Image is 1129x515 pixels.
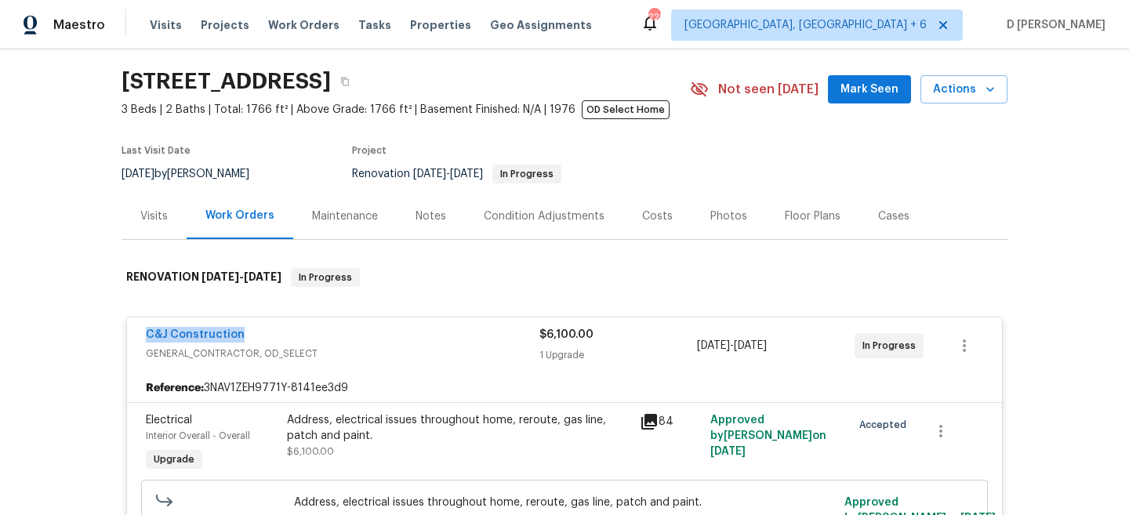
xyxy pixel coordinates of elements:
div: 3NAV1ZEH9771Y-8141ee3d9 [127,374,1002,402]
span: Projects [201,17,249,33]
span: Geo Assignments [490,17,592,33]
div: Maintenance [312,209,378,224]
span: Tasks [358,20,391,31]
div: Visits [140,209,168,224]
span: [DATE] [450,169,483,180]
span: In Progress [862,338,922,354]
span: [GEOGRAPHIC_DATA], [GEOGRAPHIC_DATA] + 6 [684,17,927,33]
span: GENERAL_CONTRACTOR, OD_SELECT [146,346,539,361]
div: Cases [878,209,909,224]
h6: RENOVATION [126,268,281,287]
span: Last Visit Date [122,146,191,155]
button: Copy Address [331,67,359,96]
span: Upgrade [147,452,201,467]
span: Address, electrical issues throughout home, reroute, gas line, patch and paint. [294,495,836,510]
div: Work Orders [205,208,274,223]
span: $6,100.00 [539,329,594,340]
span: Visits [150,17,182,33]
b: Reference: [146,380,204,396]
span: Approved by [PERSON_NAME] on [710,415,826,457]
span: [DATE] [122,169,154,180]
div: Condition Adjustments [484,209,604,224]
button: Mark Seen [828,75,911,104]
span: Maestro [53,17,105,33]
span: - [201,271,281,282]
span: Interior Overall - Overall [146,431,250,441]
div: RENOVATION [DATE]-[DATE]In Progress [122,252,1007,303]
span: Properties [410,17,471,33]
div: 226 [648,9,659,25]
span: Not seen [DATE] [718,82,819,97]
div: 1 Upgrade [539,347,697,363]
button: Actions [920,75,1007,104]
span: [DATE] [244,271,281,282]
span: - [413,169,483,180]
div: Costs [642,209,673,224]
span: - [697,338,767,354]
span: In Progress [494,169,560,179]
span: [DATE] [697,340,730,351]
span: $6,100.00 [287,447,334,456]
span: OD Select Home [582,100,670,119]
span: [DATE] [413,169,446,180]
span: Work Orders [268,17,339,33]
span: Mark Seen [840,80,898,100]
div: Address, electrical issues throughout home, reroute, gas line, patch and paint. [287,412,630,444]
span: Accepted [859,417,913,433]
div: 84 [640,412,701,431]
h2: [STREET_ADDRESS] [122,74,331,89]
span: [DATE] [201,271,239,282]
span: Project [352,146,387,155]
span: D [PERSON_NAME] [1000,17,1105,33]
div: Notes [416,209,446,224]
a: C&J Construction [146,329,245,340]
span: Actions [933,80,995,100]
span: Electrical [146,415,192,426]
div: Floor Plans [785,209,840,224]
span: [DATE] [734,340,767,351]
span: [DATE] [710,446,746,457]
span: In Progress [292,270,358,285]
span: 3 Beds | 2 Baths | Total: 1766 ft² | Above Grade: 1766 ft² | Basement Finished: N/A | 1976 [122,102,690,118]
div: Photos [710,209,747,224]
span: Renovation [352,169,561,180]
div: by [PERSON_NAME] [122,165,268,183]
